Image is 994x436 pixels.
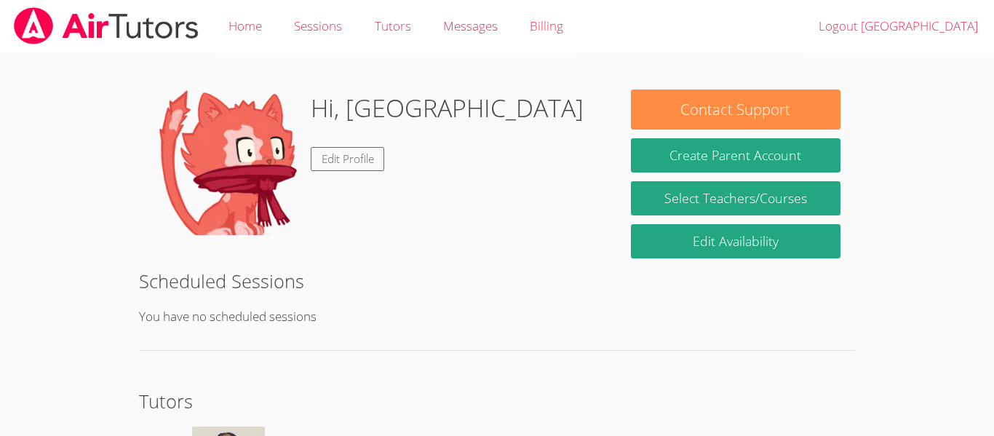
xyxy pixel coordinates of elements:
[311,90,584,127] h1: Hi, [GEOGRAPHIC_DATA]
[631,224,840,258] a: Edit Availability
[311,147,385,171] a: Edit Profile
[443,17,498,34] span: Messages
[631,181,840,215] a: Select Teachers/Courses
[12,7,200,44] img: airtutors_banner-c4298cdbf04f3fff15de1276eac7730deb9818008684d7c2e4769d2f7ddbe033.png
[631,138,840,173] button: Create Parent Account
[139,267,855,295] h2: Scheduled Sessions
[139,306,855,328] p: You have no scheduled sessions
[139,387,855,415] h2: Tutors
[631,90,840,130] button: Contact Support
[154,90,299,235] img: default.png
